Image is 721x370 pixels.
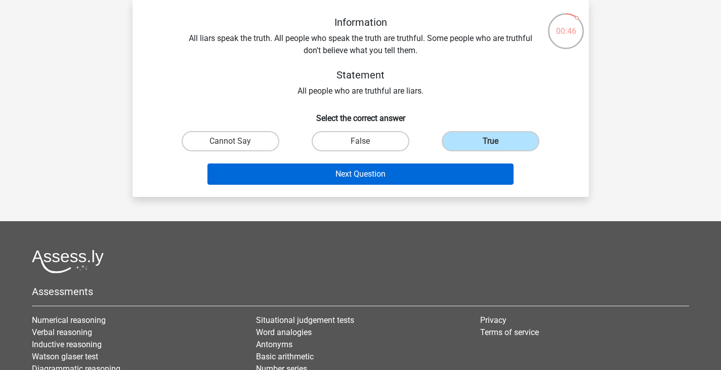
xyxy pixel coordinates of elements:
h6: Select the correct answer [149,105,573,123]
a: Numerical reasoning [32,315,106,325]
a: Privacy [480,315,506,325]
a: Antonyms [256,340,292,349]
label: Cannot Say [182,131,279,151]
a: Watson glaser test [32,352,98,361]
div: All liars speak the truth. All people who speak the truth are truthful. Some people who are truth... [149,16,573,97]
button: Next Question [207,163,514,185]
a: Basic arithmetic [256,352,314,361]
label: True [442,131,539,151]
a: Inductive reasoning [32,340,102,349]
div: 00:46 [547,12,585,37]
h5: Assessments [32,285,689,298]
h5: Information [181,16,540,28]
label: False [312,131,409,151]
a: Verbal reasoning [32,327,92,337]
h5: Statement [181,69,540,81]
img: Assessly logo [32,250,104,273]
a: Situational judgement tests [256,315,354,325]
a: Terms of service [480,327,539,337]
a: Word analogies [256,327,312,337]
